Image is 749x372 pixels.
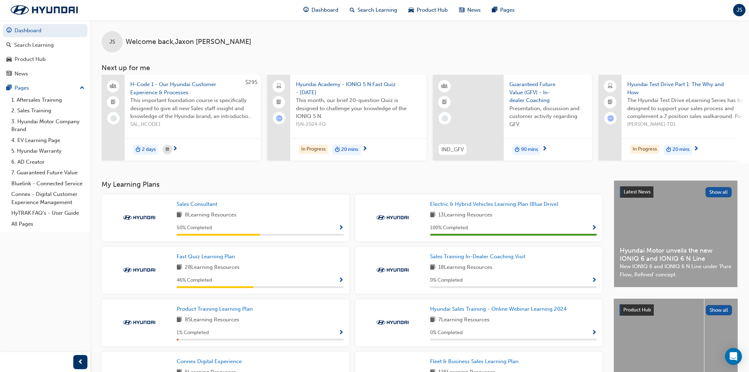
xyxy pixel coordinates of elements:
a: Hyundai Sales Training - Online Webinar Learning 2024 [430,305,570,313]
span: duration-icon [666,145,671,154]
a: 2. Sales Training [8,105,87,116]
span: JS [737,6,742,14]
span: JS [109,38,115,46]
span: 2 days [142,146,156,154]
span: Fast Quiz Learning Plan [177,253,235,260]
span: Hyundai Sales Training - Online Webinar Learning 2024 [430,306,567,312]
span: booktick-icon [276,98,281,107]
span: pages-icon [492,6,497,15]
span: This month, our brief 20-question Quiz is designed to challenge your knowledge of the IONIQ 5 N. [296,96,421,120]
a: Hyundai Academy - IONIQ 5 N Fast Quiz - [DATE]This month, our brief 20-question Quiz is designed ... [267,75,427,160]
a: car-iconProduct Hub [403,3,453,17]
button: Pages [3,81,87,95]
span: guage-icon [303,6,309,15]
span: book-icon [430,211,435,220]
a: Search Learning [3,39,87,52]
a: Connex - Digital Customer Experience Management [8,189,87,208]
img: Trak [4,2,85,17]
span: Show Progress [591,277,597,284]
button: Show Progress [591,224,597,232]
span: Welcome back , Jaxon [PERSON_NAME] [126,38,251,46]
span: next-icon [362,146,367,152]
a: Product HubShow all [619,304,732,316]
a: 6. AD Creator [8,157,87,168]
span: Show Progress [591,225,597,231]
span: car-icon [408,6,414,15]
a: Fleet & Business Sales Learning Plan [430,357,521,366]
div: Pages [15,84,29,92]
span: 20 mins [341,146,358,154]
a: search-iconSearch Learning [344,3,403,17]
span: people-icon [111,82,116,91]
span: Search Learning [358,6,397,14]
a: Sales Training In-Dealer Coaching Visit [430,253,528,261]
span: next-icon [172,146,178,152]
span: laptop-icon [276,82,281,91]
img: Trak [120,214,159,221]
a: Product Training Learning Plan [177,305,256,313]
div: Search Learning [14,41,54,49]
div: Open Intercom Messenger [725,348,742,365]
span: Fleet & Business Sales Learning Plan [430,358,519,365]
div: Product Hub [15,55,46,63]
a: Latest NewsShow all [620,186,732,198]
span: news-icon [6,71,12,77]
a: News [3,67,87,80]
span: This important foundation course is specifically designed to give all new Sales staff insight and... [130,96,255,120]
img: Trak [120,266,159,274]
span: H-Code 1 - Our Hyundai Customer Experience & Processes [130,80,255,96]
span: calendar-icon [166,145,169,154]
a: Product Hub [3,53,87,66]
a: Latest NewsShow allHyundai Motor unveils the new IONIQ 6 and IONIQ 6 N LineNew IONIQ 6 and IONIQ ... [614,180,738,287]
a: Connex Digital Experience [177,357,245,366]
h3: Next up for me [90,64,749,72]
div: News [15,70,28,78]
span: Latest News [624,189,651,195]
span: laptop-icon [608,82,613,91]
button: Show Progress [591,276,597,285]
span: prev-icon [78,358,83,367]
a: Sales Consultant [177,200,220,208]
a: Dashboard [3,24,87,37]
span: 50 % Completed [177,224,212,232]
span: learningRecordVerb_NONE-icon [442,115,448,122]
img: Trak [373,214,412,221]
a: All Pages [8,219,87,230]
span: Sales Consultant [177,201,217,207]
span: 100 % Completed [430,224,468,232]
span: Hyundai Motor unveils the new IONIQ 6 and IONIQ 6 N Line [620,247,732,263]
span: Connex Digital Experience [177,358,242,365]
img: Trak [373,319,412,326]
span: Product Training Learning Plan [177,306,253,312]
span: book-icon [177,211,182,220]
div: In Progress [630,145,659,154]
span: 0 % Completed [430,329,463,337]
span: 90 mins [521,146,538,154]
span: 8 Learning Resources [185,211,236,220]
span: News [467,6,481,14]
span: book-icon [430,316,435,325]
span: booktick-icon [608,98,613,107]
span: $295 [245,79,257,85]
span: Pages [500,6,515,14]
span: duration-icon [335,145,340,154]
div: In Progress [299,145,328,154]
span: search-icon [6,42,11,49]
span: learningRecordVerb_ATTEMPT-icon [607,115,614,122]
a: IND_GFVGuaranteed Future Value (GFV) - In-dealer CoachingPresentation, discussion and customer ac... [433,75,592,160]
span: New IONIQ 6 and IONIQ 6 N Line under ‘Pure Flow, Refined’ concept. [620,263,732,278]
button: Show Progress [338,328,344,337]
span: search-icon [350,6,355,15]
span: 1 % Completed [177,329,209,337]
span: Sales Training In-Dealer Coaching Visit [430,253,525,260]
span: Show Progress [591,330,597,336]
span: Electric & Hybrid Vehicles Learning Plan (Blue Drive) [430,201,559,207]
a: Bluelink - Connected Service [8,178,87,189]
span: book-icon [177,316,182,325]
span: next-icon [693,146,699,152]
a: 7. Guaranteed Future Value [8,167,87,178]
span: 13 Learning Resources [438,211,492,220]
a: Fast Quiz Learning Plan [177,253,238,261]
